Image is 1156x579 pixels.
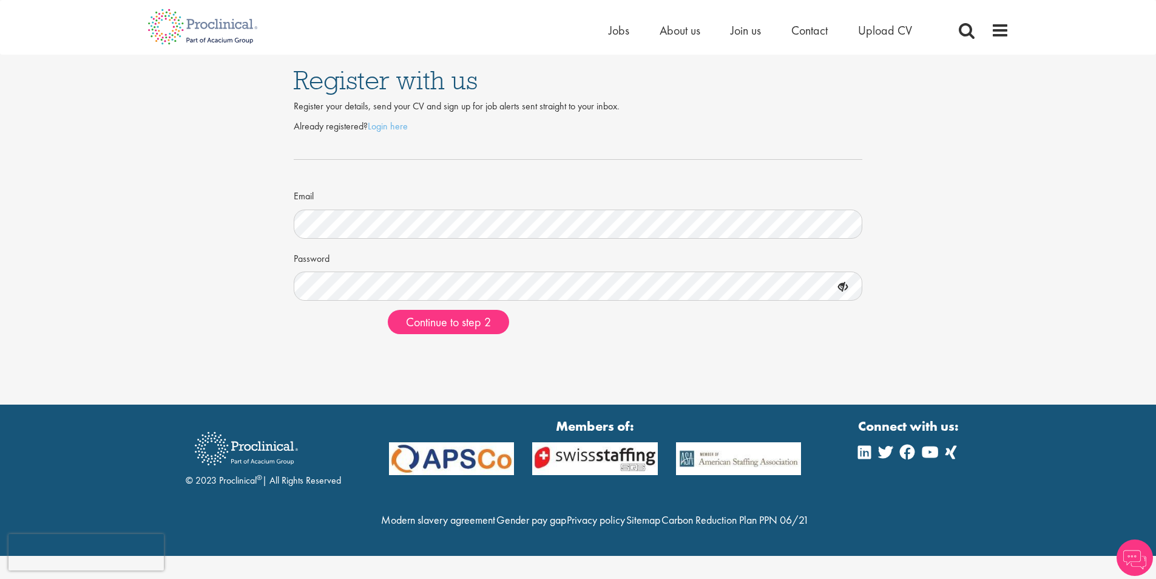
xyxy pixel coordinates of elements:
[389,417,802,436] strong: Members of:
[609,22,629,38] a: Jobs
[496,513,566,527] a: Gender pay gap
[660,22,700,38] a: About us
[791,22,828,38] a: Contact
[257,473,262,482] sup: ®
[858,417,961,436] strong: Connect with us:
[731,22,761,38] a: Join us
[8,534,164,570] iframe: reCAPTCHA
[294,185,314,204] label: Email
[406,314,491,330] span: Continue to step 2
[186,423,341,488] div: © 2023 Proclinical | All Rights Reserved
[294,100,863,114] div: Register your details, send your CV and sign up for job alerts sent straight to your inbox.
[567,513,625,527] a: Privacy policy
[626,513,660,527] a: Sitemap
[858,22,912,38] a: Upload CV
[294,120,863,134] p: Already registered?
[523,442,667,476] img: APSCo
[661,513,809,527] a: Carbon Reduction Plan PPN 06/21
[381,513,495,527] a: Modern slavery agreement
[380,442,524,476] img: APSCo
[368,120,408,132] a: Login here
[667,442,811,476] img: APSCo
[186,423,307,474] img: Proclinical Recruitment
[294,248,330,266] label: Password
[388,310,509,334] button: Continue to step 2
[294,67,863,94] h1: Register with us
[1117,540,1153,576] img: Chatbot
